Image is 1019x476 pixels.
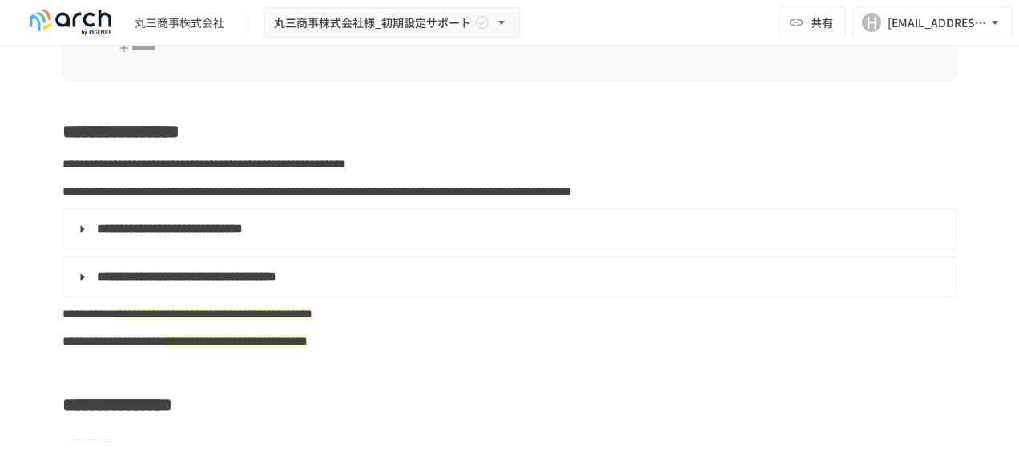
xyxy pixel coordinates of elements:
[274,13,471,33] span: 丸三商事株式会社様_初期設定サポート
[779,6,846,38] button: 共有
[862,13,881,32] div: H
[888,13,987,33] div: [EMAIL_ADDRESS][DOMAIN_NAME]
[19,10,122,35] img: logo-default@2x-9cf2c760.svg
[135,14,224,31] div: 丸三商事株式会社
[852,6,1013,38] button: H[EMAIL_ADDRESS][DOMAIN_NAME]
[811,14,833,31] span: 共有
[264,7,520,38] button: 丸三商事株式会社様_初期設定サポート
